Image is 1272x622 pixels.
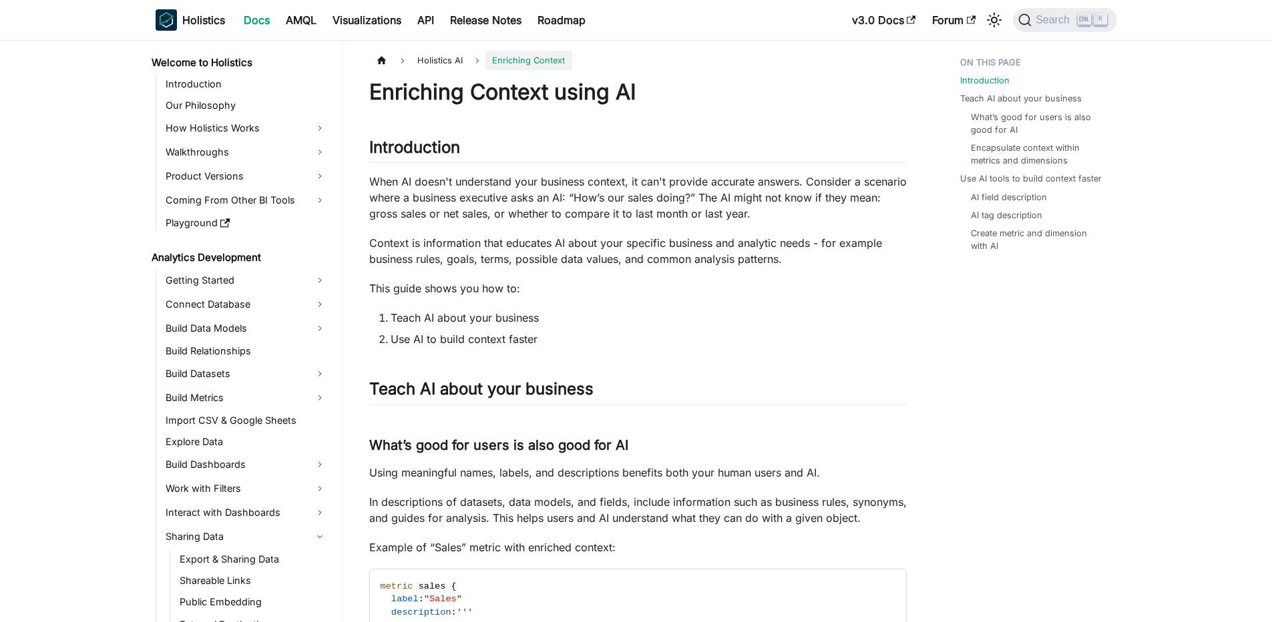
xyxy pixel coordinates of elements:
p: Example of “Sales” metric with enriched context: [369,539,907,555]
span: Holistics AI [411,51,469,70]
a: v3.0 Docs [844,9,924,31]
nav: Breadcrumbs [369,51,907,70]
a: Introduction [960,74,1010,87]
a: API [409,9,442,31]
a: Home page [369,51,395,70]
a: Getting Started [162,270,331,291]
p: This guide shows you how to: [369,280,907,296]
span: metric [381,581,413,591]
kbd: K [1094,13,1107,25]
button: Switch between dark and light mode (currently light mode) [984,9,1005,31]
a: Coming From Other BI Tools [162,190,331,211]
nav: Docs sidebar [142,40,343,622]
p: In descriptions of datasets, data models, and fields, include information such as business rules,... [369,494,907,526]
a: Work with Filters [162,478,331,499]
span: { [451,581,457,591]
span: label [391,594,419,604]
img: Holistics [156,9,177,31]
a: Public Embedding [176,593,331,611]
a: Roadmap [529,9,594,31]
span: description [391,607,451,617]
a: Sharing Data [162,526,331,547]
a: Build Dashboards [162,454,331,475]
button: Search (Ctrl+K) [1013,8,1116,32]
p: Using meaningful names, labels, and descriptions benefits both your human users and AI. [369,464,907,481]
a: AMQL [278,9,325,31]
a: Visualizations [325,9,409,31]
a: Product Versions [162,166,331,187]
h3: What’s good for users is also good for AI [369,437,907,454]
a: Build Datasets [162,363,331,384]
a: Explore Data [162,432,331,451]
li: Use AI to build context faster [391,331,907,347]
a: Build Relationships [162,342,331,360]
p: When AI doesn't understand your business context, it can't provide accurate answers. Consider a s... [369,174,907,222]
li: Teach AI about your business [391,310,907,326]
span: : [419,594,424,604]
span: "Sales" [424,594,462,604]
h2: Introduction [369,137,907,163]
span: Search [1032,14,1078,26]
a: Interact with Dashboards [162,502,331,523]
h1: Enriching Context using AI [369,79,907,105]
a: Create metric and dimension with AI [971,227,1104,252]
a: Release Notes [442,9,529,31]
a: Forum [924,9,984,31]
span: : [451,607,457,617]
a: Export & Sharing Data [176,550,331,569]
a: AI field description [971,191,1047,204]
a: Docs [236,9,278,31]
a: Import CSV & Google Sheets [162,411,331,430]
a: What’s good for users is also good for AI [971,111,1104,136]
span: sales [419,581,446,591]
a: HolisticsHolistics [156,9,225,31]
a: AI tag description [971,209,1042,222]
a: Walkthroughs [162,141,331,163]
a: Build Metrics [162,387,331,408]
h2: Teach AI about your business [369,379,907,404]
a: Welcome to Holistics [148,53,331,72]
a: Use AI tools to build context faster [960,172,1102,185]
a: Playground [162,214,331,232]
a: Build Data Models [162,318,331,339]
p: Context is information that educates AI about your specific business and analytic needs - for exa... [369,235,907,267]
a: Shareable Links [176,571,331,590]
a: Teach AI about your business [960,92,1082,105]
a: Introduction [162,75,331,93]
a: Encapsulate context within metrics and dimensions [971,141,1104,167]
b: Holistics [182,12,225,28]
a: Connect Database [162,294,331,315]
span: Enriching Context [485,51,572,70]
a: Our Philosophy [162,96,331,115]
span: ''' [457,607,473,617]
a: How Holistics Works [162,117,331,139]
a: Analytics Development [148,248,331,267]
